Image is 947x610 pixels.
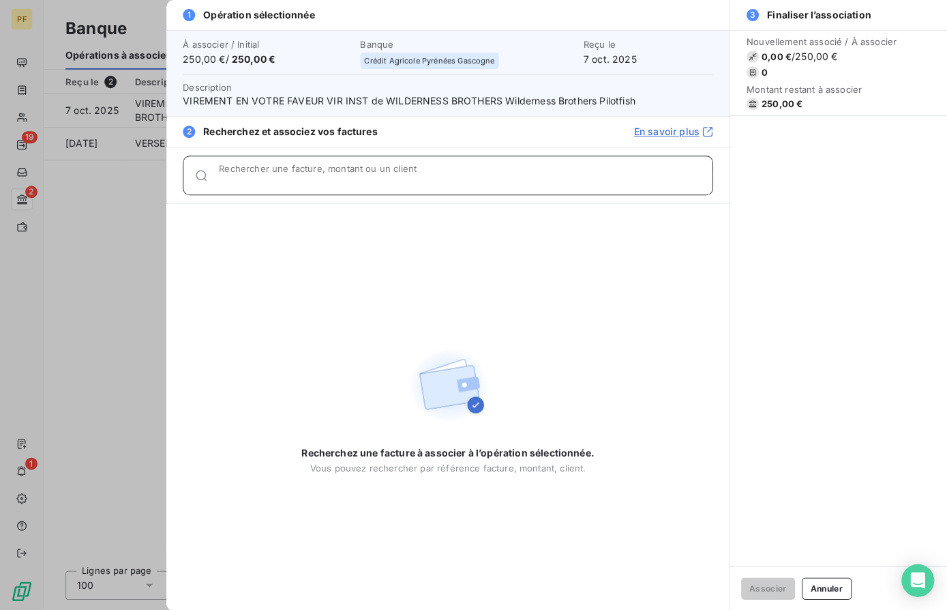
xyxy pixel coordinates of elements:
[901,564,933,596] div: Open Intercom Messenger
[203,8,314,22] span: Opération sélectionnée
[404,342,492,429] img: Empty state
[183,39,352,50] span: À associer / Initial
[583,39,712,50] span: Reçu le
[583,39,712,66] div: 7 oct. 2025
[183,82,232,93] span: Description
[746,36,896,47] span: Nouvellement associé / À associer
[766,8,870,22] span: Finaliser l’association
[740,577,794,599] button: Associer
[301,446,594,459] span: Recherchez une facture à associer à l’opération sélectionnée.
[746,9,758,21] span: 3
[203,125,377,139] span: Recherchez et associez vos factures
[219,174,712,188] input: placeholder
[746,84,896,95] span: Montant restant à associer
[360,39,575,50] span: Banque
[364,57,494,65] span: Crédit Agricole Pyrénées Gascogne
[801,577,851,599] button: Annuler
[791,50,837,63] span: / 250,00 €
[633,125,712,139] a: En savoir plus
[183,9,195,21] span: 1
[310,462,585,473] span: Vous pouvez rechercher par référence facture, montant, client.
[232,53,275,65] span: 250,00 €
[761,98,802,109] span: 250,00 €
[183,94,712,108] span: VIREMENT EN VOTRE FAVEUR VIR INST de WILDERNESS BROTHERS Wilderness Brothers Pilotfish
[183,126,195,138] span: 2
[761,67,767,78] span: 0
[183,53,352,66] span: 250,00 € /
[761,51,791,62] span: 0,00 €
